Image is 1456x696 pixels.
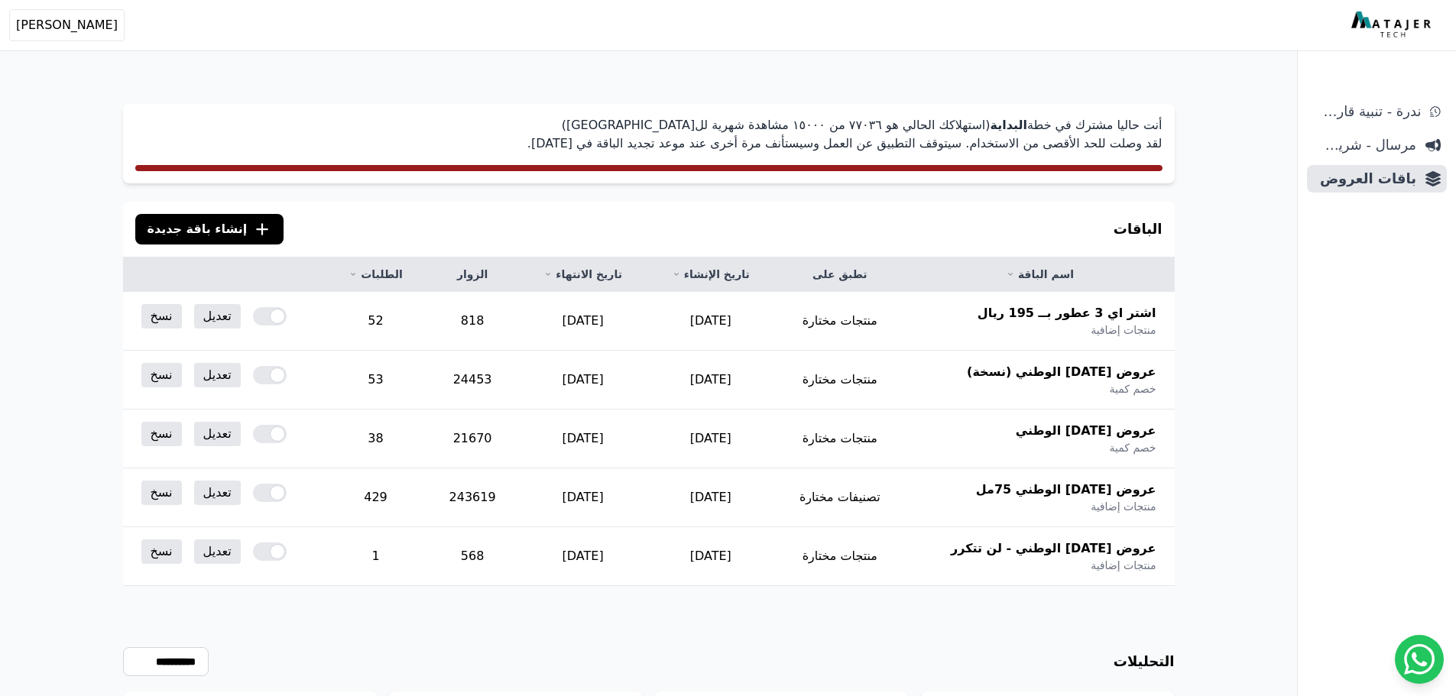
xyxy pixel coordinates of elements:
[774,410,905,468] td: منتجات مختارة
[1109,381,1156,397] span: خصم كمية
[774,351,905,410] td: منتجات مختارة
[194,481,241,505] a: تعديل
[326,527,426,586] td: 1
[426,257,518,292] th: الزوار
[426,527,518,586] td: 568
[665,267,756,282] a: تاريخ الإنشاء
[141,539,182,564] a: نسخ
[326,292,426,351] td: 52
[967,363,1156,381] span: عروض [DATE] الوطني (نسخة)
[951,539,1156,558] span: عروض [DATE] الوطني - لن تتكرر
[537,267,629,282] a: تاريخ الانتهاء
[990,118,1026,132] strong: البداية
[1351,11,1435,39] img: MatajerTech Logo
[774,257,905,292] th: تطبق على
[135,214,284,244] button: إنشاء باقة جديدة
[194,363,241,387] a: تعديل
[519,292,647,351] td: [DATE]
[923,267,1156,282] a: اسم الباقة
[647,351,774,410] td: [DATE]
[326,351,426,410] td: 53
[426,351,518,410] td: 24453
[426,468,518,527] td: 243619
[141,422,182,446] a: نسخ
[1114,651,1175,672] h3: التحليلات
[326,468,426,527] td: 429
[9,9,125,41] button: [PERSON_NAME]
[1109,440,1156,455] span: خصم كمية
[519,351,647,410] td: [DATE]
[1313,134,1416,156] span: مرسال - شريط دعاية
[519,410,647,468] td: [DATE]
[16,16,118,34] span: [PERSON_NAME]
[1016,422,1156,440] span: عروض [DATE] الوطني
[141,304,182,329] a: نسخ
[519,527,647,586] td: [DATE]
[647,527,774,586] td: [DATE]
[135,116,1163,153] p: أنت حاليا مشترك في خطة (استهلاكك الحالي هو ٧٧۰۳٦ من ١٥۰۰۰ مشاهدة شهرية لل[GEOGRAPHIC_DATA]) لقد و...
[1313,168,1416,189] span: باقات العروض
[519,468,647,527] td: [DATE]
[976,481,1156,499] span: عروض [DATE] الوطني 75مل
[1313,101,1421,122] span: ندرة - تنبية قارب علي النفاذ
[148,220,248,238] span: إنشاء باقة جديدة
[141,363,182,387] a: نسخ
[1114,219,1163,240] h3: الباقات
[647,468,774,527] td: [DATE]
[1091,558,1156,573] span: منتجات إضافية
[774,292,905,351] td: منتجات مختارة
[774,527,905,586] td: منتجات مختارة
[774,468,905,527] td: تصنيفات مختارة
[426,410,518,468] td: 21670
[194,539,241,564] a: تعديل
[426,292,518,351] td: 818
[194,422,241,446] a: تعديل
[1091,499,1156,514] span: منتجات إضافية
[647,410,774,468] td: [DATE]
[141,481,182,505] a: نسخ
[978,304,1156,322] span: اشتر اي 3 عطور بــ 195 ريال
[1091,322,1156,338] span: منتجات إضافية
[344,267,408,282] a: الطلبات
[326,410,426,468] td: 38
[647,292,774,351] td: [DATE]
[194,304,241,329] a: تعديل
